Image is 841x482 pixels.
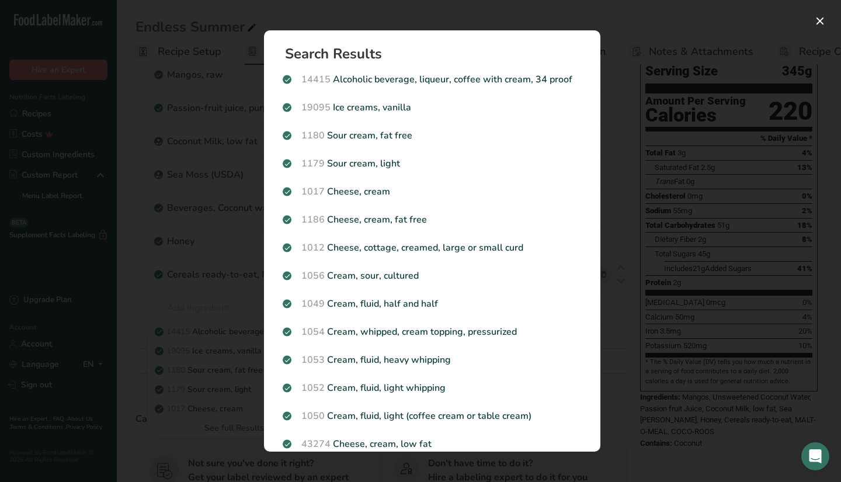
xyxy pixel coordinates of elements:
[283,72,582,86] p: Alcoholic beverage, liqueur, coffee with cream, 34 proof
[301,269,325,282] span: 1056
[301,382,325,394] span: 1052
[283,269,582,283] p: Cream, sour, cultured
[283,185,582,199] p: Cheese, cream
[801,442,829,470] div: Open Intercom Messenger
[283,157,582,171] p: Sour cream, light
[283,409,582,423] p: Cream, fluid, light (coffee cream or table cream)
[301,325,325,338] span: 1054
[301,185,325,198] span: 1017
[301,241,325,254] span: 1012
[301,438,331,450] span: 43274
[285,47,589,61] h1: Search Results
[283,353,582,367] p: Cream, fluid, heavy whipping
[283,100,582,115] p: Ice creams, vanilla
[301,213,325,226] span: 1186
[283,213,582,227] p: Cheese, cream, fat free
[301,101,331,114] span: 19095
[283,325,582,339] p: Cream, whipped, cream topping, pressurized
[283,437,582,451] p: Cheese, cream, low fat
[301,129,325,142] span: 1180
[301,297,325,310] span: 1049
[283,129,582,143] p: Sour cream, fat free
[301,73,331,86] span: 14415
[301,410,325,422] span: 1050
[301,157,325,170] span: 1179
[283,381,582,395] p: Cream, fluid, light whipping
[283,241,582,255] p: Cheese, cottage, creamed, large or small curd
[301,353,325,366] span: 1053
[283,297,582,311] p: Cream, fluid, half and half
